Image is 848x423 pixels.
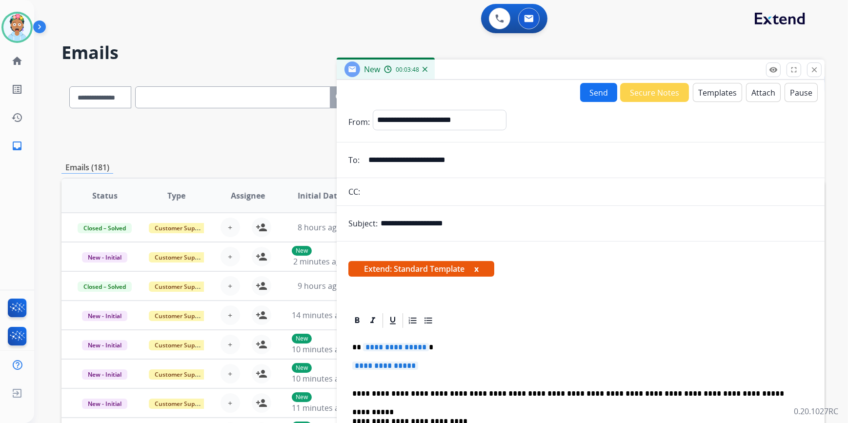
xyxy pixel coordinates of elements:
span: Closed – Solved [78,223,132,233]
span: Extend: Standard Template [348,261,494,277]
button: + [221,335,240,354]
div: Bullet List [421,313,436,328]
span: Customer Support [149,252,212,262]
span: + [228,397,233,409]
button: Send [580,83,617,102]
p: New [292,334,312,343]
span: Status [92,190,118,201]
span: New - Initial [82,399,127,409]
p: CC: [348,186,360,198]
p: To: [348,154,360,166]
button: + [221,305,240,325]
mat-icon: home [11,55,23,67]
span: 00:03:48 [396,66,419,74]
mat-icon: person_add [256,222,267,233]
button: Templates [693,83,742,102]
p: Subject: [348,218,378,229]
p: New [292,246,312,256]
span: + [228,368,233,380]
mat-icon: close [810,65,819,74]
img: avatar [3,14,31,41]
mat-icon: fullscreen [789,65,798,74]
mat-icon: person_add [256,368,267,380]
button: + [221,393,240,413]
span: 14 minutes ago [292,310,348,321]
span: + [228,251,233,262]
span: Customer Support [149,223,212,233]
span: New - Initial [82,340,127,350]
button: + [221,364,240,383]
p: Emails (181) [61,161,113,174]
button: Attach [746,83,781,102]
button: Secure Notes [620,83,689,102]
mat-icon: person_add [256,339,267,350]
mat-icon: remove_red_eye [769,65,778,74]
mat-icon: history [11,112,23,123]
mat-icon: person_add [256,280,267,292]
span: New - Initial [82,252,127,262]
p: From: [348,116,370,128]
span: 10 minutes ago [292,373,348,384]
span: Assignee [231,190,265,201]
span: 10 minutes ago [292,344,348,355]
span: Customer Support [149,340,212,350]
span: + [228,280,233,292]
mat-icon: inbox [11,140,23,152]
div: Ordered List [405,313,420,328]
mat-icon: person_add [256,251,267,262]
span: New [364,64,380,75]
span: 2 minutes ago [293,256,345,267]
span: Type [167,190,185,201]
span: New - Initial [82,311,127,321]
span: New - Initial [82,369,127,380]
span: 8 hours ago [298,222,342,233]
button: Pause [785,83,818,102]
p: 0.20.1027RC [794,405,838,417]
span: 9 hours ago [298,281,342,291]
mat-icon: list_alt [11,83,23,95]
p: New [292,392,312,402]
div: Underline [385,313,400,328]
div: Italic [365,313,380,328]
mat-icon: person_add [256,309,267,321]
span: + [228,222,233,233]
span: Customer Support [149,311,212,321]
mat-icon: person_add [256,397,267,409]
h2: Emails [61,43,825,62]
button: + [221,276,240,296]
button: + [221,218,240,237]
span: Closed – Solved [78,282,132,292]
mat-icon: search [334,92,346,103]
span: Customer Support [149,399,212,409]
p: New [292,363,312,373]
span: Initial Date [298,190,342,201]
span: Customer Support [149,282,212,292]
button: x [474,263,479,275]
button: + [221,247,240,266]
div: Bold [350,313,364,328]
span: + [228,339,233,350]
span: 11 minutes ago [292,403,348,413]
span: Customer Support [149,369,212,380]
span: + [228,309,233,321]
